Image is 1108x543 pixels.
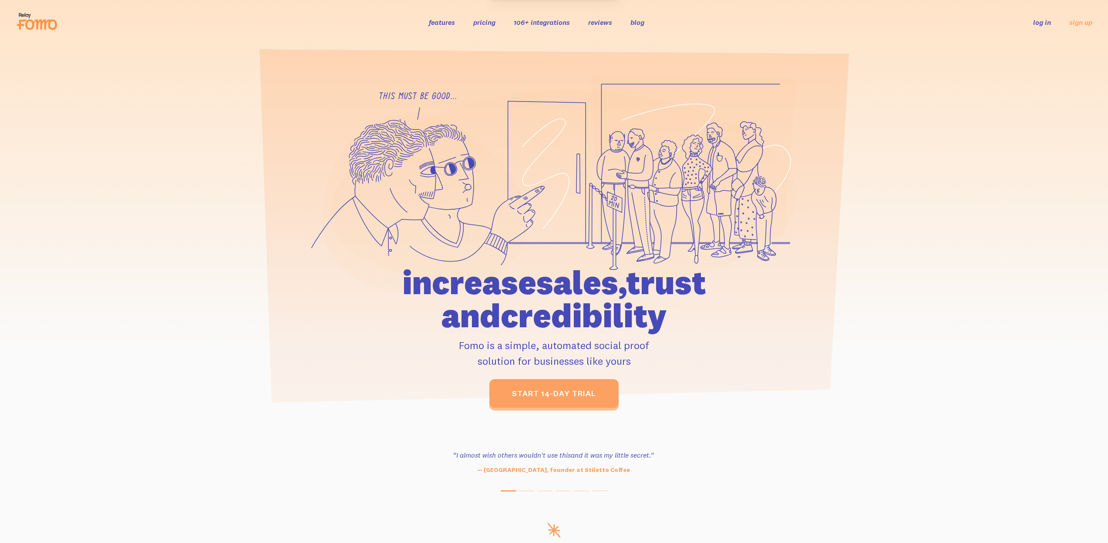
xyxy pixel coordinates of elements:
[434,450,672,460] h3: “I almost wish others wouldn't use this and it was my little secret.”
[429,18,455,27] a: features
[630,18,644,27] a: blog
[1033,18,1051,27] a: log in
[514,18,570,27] a: 106+ integrations
[434,465,672,475] p: — [GEOGRAPHIC_DATA], founder at Stiletto Coffee
[473,18,495,27] a: pricing
[489,379,619,408] a: start 14-day trial
[353,337,756,369] p: Fomo is a simple, automated social proof solution for businesses like yours
[1069,18,1092,27] a: sign up
[353,266,756,332] h1: increase sales, trust and credibility
[588,18,612,27] a: reviews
